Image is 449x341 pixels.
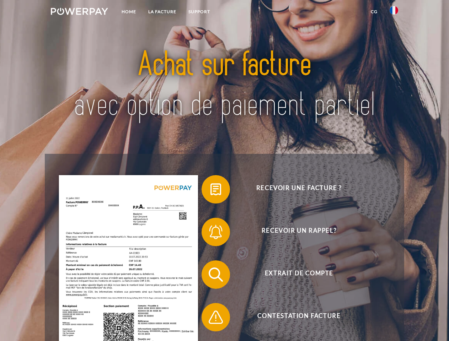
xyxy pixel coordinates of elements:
[202,218,386,246] button: Recevoir un rappel?
[207,223,225,241] img: qb_bell.svg
[68,34,381,136] img: title-powerpay_fr.svg
[207,266,225,283] img: qb_search.svg
[51,8,108,15] img: logo-powerpay-white.svg
[202,260,386,289] button: Extrait de compte
[365,5,384,18] a: CG
[142,5,182,18] a: LA FACTURE
[212,260,386,289] span: Extrait de compte
[202,175,386,204] button: Recevoir une facture ?
[202,303,386,331] button: Contestation Facture
[182,5,216,18] a: Support
[207,180,225,198] img: qb_bill.svg
[212,218,386,246] span: Recevoir un rappel?
[212,175,386,204] span: Recevoir une facture ?
[212,303,386,331] span: Contestation Facture
[207,308,225,326] img: qb_warning.svg
[116,5,142,18] a: Home
[390,6,398,15] img: fr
